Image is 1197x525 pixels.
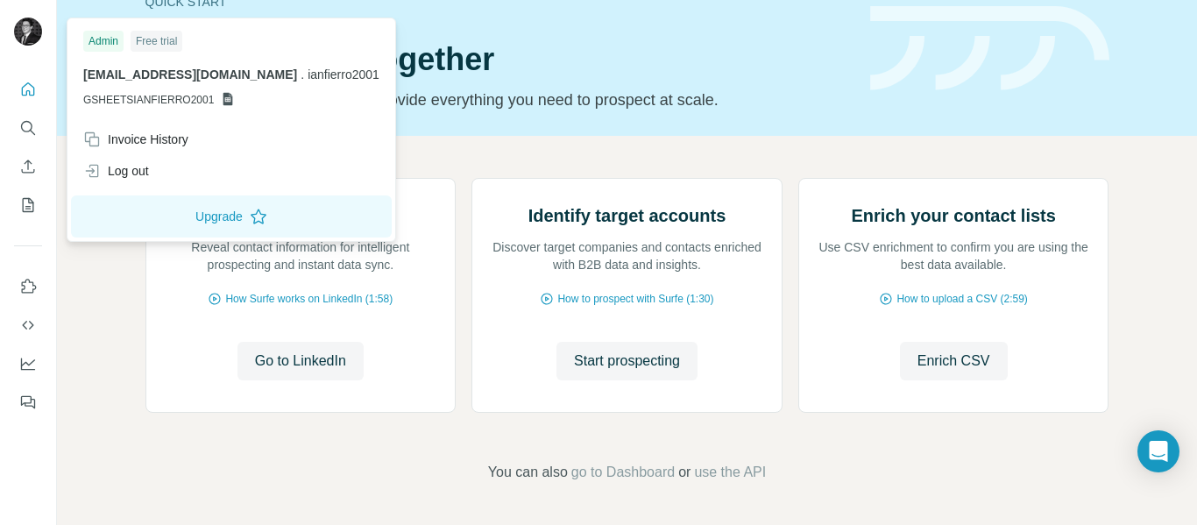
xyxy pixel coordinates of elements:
[301,67,304,82] span: .
[571,462,675,483] button: go to Dashboard
[896,291,1027,307] span: How to upload a CSV (2:59)
[308,67,379,82] span: ianfierro2001
[255,351,346,372] span: Go to LinkedIn
[870,6,1109,91] img: banner
[14,309,42,341] button: Use Surfe API
[145,88,849,112] p: Pick your starting point and we’ll provide everything you need to prospect at scale.
[14,189,42,221] button: My lists
[900,342,1008,380] button: Enrich CSV
[14,387,42,418] button: Feedback
[490,238,764,273] p: Discover target companies and contacts enriched with B2B data and insights.
[83,92,214,108] span: GSHEETSIANFIERRO2001
[145,42,849,77] h1: Let’s prospect together
[83,31,124,52] div: Admin
[14,74,42,105] button: Quick start
[14,271,42,302] button: Use Surfe on LinkedIn
[71,195,392,238] button: Upgrade
[14,348,42,380] button: Dashboard
[851,203,1055,228] h2: Enrich your contact lists
[14,112,42,144] button: Search
[14,151,42,182] button: Enrich CSV
[917,351,990,372] span: Enrich CSV
[131,31,182,52] div: Free trial
[225,291,393,307] span: How Surfe works on LinkedIn (1:58)
[694,462,766,483] button: use the API
[237,342,364,380] button: Go to LinkedIn
[574,351,680,372] span: Start prospecting
[14,18,42,46] img: Avatar
[83,67,297,82] span: [EMAIL_ADDRESS][DOMAIN_NAME]
[1137,430,1179,472] div: Open Intercom Messenger
[678,462,691,483] span: or
[817,238,1091,273] p: Use CSV enrichment to confirm you are using the best data available.
[557,291,713,307] span: How to prospect with Surfe (1:30)
[83,162,149,180] div: Log out
[556,342,698,380] button: Start prospecting
[83,131,188,148] div: Invoice History
[164,238,438,273] p: Reveal contact information for intelligent prospecting and instant data sync.
[528,203,726,228] h2: Identify target accounts
[488,462,568,483] span: You can also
